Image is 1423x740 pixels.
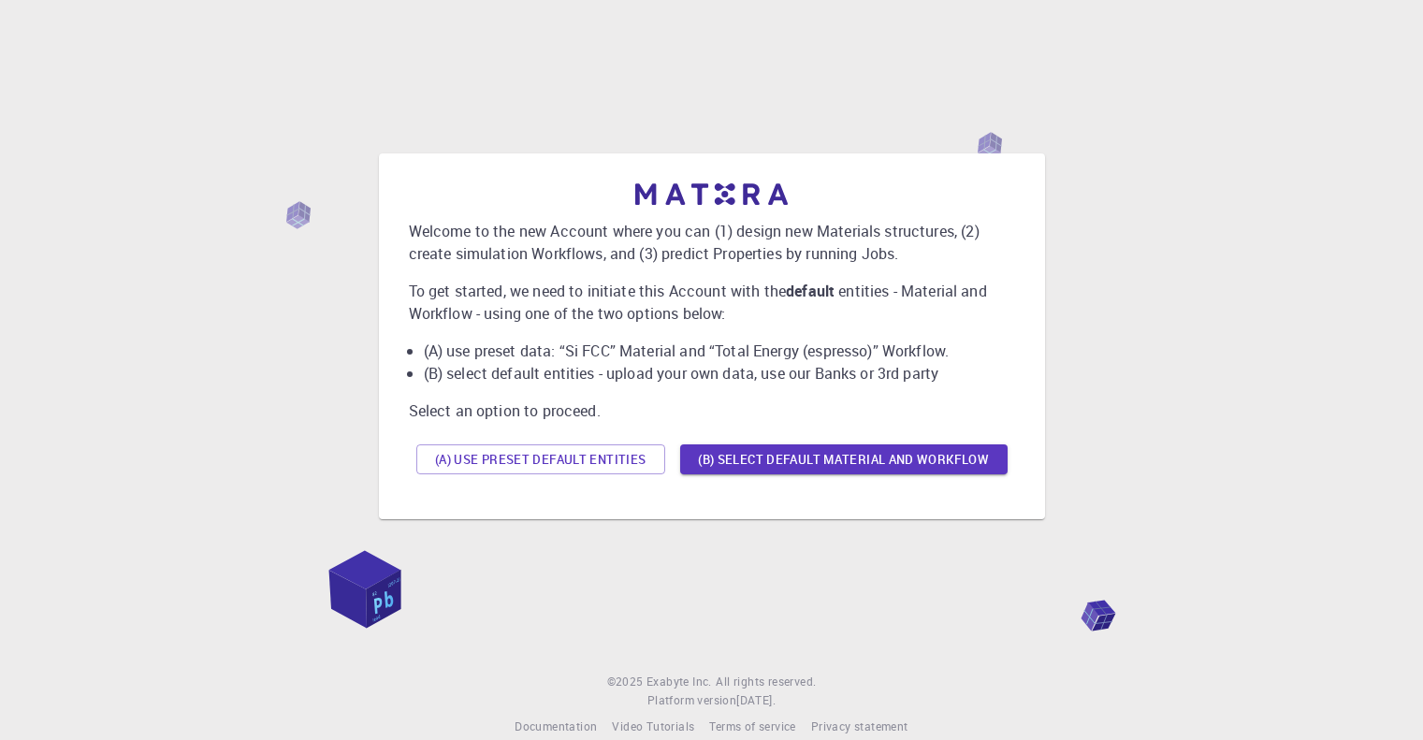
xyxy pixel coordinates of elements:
span: © 2025 [607,673,646,691]
span: Video Tutorials [612,718,694,733]
span: Privacy statement [811,718,908,733]
img: logo [635,183,789,205]
span: Platform version [647,691,736,710]
a: Privacy statement [811,718,908,736]
li: (A) use preset data: “Si FCC” Material and “Total Energy (espresso)” Workflow. [424,340,1015,362]
p: Welcome to the new Account where you can (1) design new Materials structures, (2) create simulati... [409,220,1015,265]
a: Exabyte Inc. [646,673,712,691]
span: All rights reserved. [716,673,816,691]
span: Exabyte Inc. [646,674,712,689]
span: [DATE] . [736,692,776,707]
button: (B) Select default material and workflow [680,444,1008,474]
a: Terms of service [709,718,795,736]
p: To get started, we need to initiate this Account with the entities - Material and Workflow - usin... [409,280,1015,325]
a: Documentation [515,718,597,736]
a: Video Tutorials [612,718,694,736]
b: default [786,281,835,301]
a: [DATE]. [736,691,776,710]
p: Select an option to proceed. [409,399,1015,422]
span: Documentation [515,718,597,733]
li: (B) select default entities - upload your own data, use our Banks or 3rd party [424,362,1015,385]
button: (A) Use preset default entities [416,444,665,474]
span: Terms of service [709,718,795,733]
